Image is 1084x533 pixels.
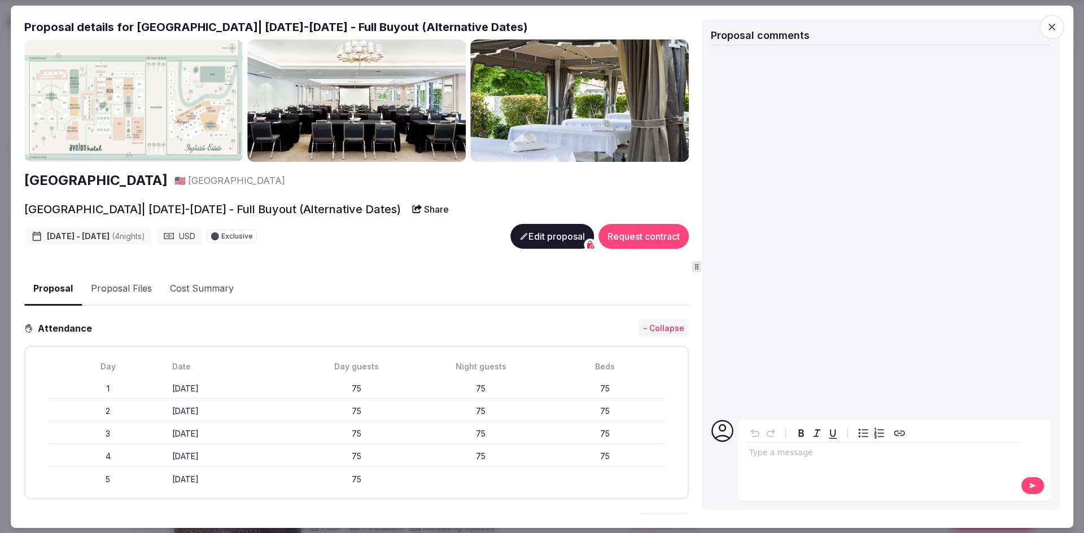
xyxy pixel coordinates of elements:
[809,425,825,441] button: Italic
[545,451,665,462] div: 75
[855,425,871,441] button: Bulleted list
[161,272,243,305] button: Cost Summary
[297,474,417,485] div: 75
[172,428,292,439] div: [DATE]
[421,383,541,394] div: 75
[172,474,292,485] div: [DATE]
[545,361,665,372] div: Beds
[174,175,186,186] span: 🇺🇸
[188,174,285,187] span: [GEOGRAPHIC_DATA]
[24,171,168,190] a: [GEOGRAPHIC_DATA]
[48,383,168,394] div: 1
[172,361,292,372] div: Date
[47,231,145,242] span: [DATE] - [DATE]
[112,231,145,241] span: ( 4 night s )
[297,383,417,394] div: 75
[639,513,689,531] button: - Collapse
[172,406,292,417] div: [DATE]
[545,428,665,439] div: 75
[793,425,809,441] button: Bold
[470,39,689,162] img: Gallery photo 3
[174,174,186,187] button: 🇺🇸
[33,321,101,335] h3: Attendance
[598,224,689,249] button: Request contract
[172,383,292,394] div: [DATE]
[247,39,466,162] img: Gallery photo 2
[871,425,887,441] button: Numbered list
[172,451,292,462] div: [DATE]
[405,199,456,219] button: Share
[24,201,401,217] h2: [GEOGRAPHIC_DATA]| [DATE]-[DATE] - Full Buyout (Alternative Dates)
[48,428,168,439] div: 3
[545,406,665,417] div: 75
[48,451,168,462] div: 4
[545,383,665,394] div: 75
[421,406,541,417] div: 75
[745,443,1021,465] div: editable markdown
[297,406,417,417] div: 75
[711,29,810,41] span: Proposal comments
[421,361,541,372] div: Night guests
[510,224,594,249] button: Edit proposal
[825,425,841,441] button: Underline
[297,361,417,372] div: Day guests
[24,19,689,34] h2: Proposal details for [GEOGRAPHIC_DATA]| [DATE]-[DATE] - Full Buyout (Alternative Dates)
[24,272,82,306] button: Proposal
[297,451,417,462] div: 75
[221,233,253,240] span: Exclusive
[421,428,541,439] div: 75
[297,428,417,439] div: 75
[639,319,689,337] button: - Collapse
[24,39,243,162] img: Gallery photo 1
[855,425,887,441] div: toggle group
[48,406,168,417] div: 2
[48,474,168,485] div: 5
[421,451,541,462] div: 75
[891,425,907,441] button: Create link
[156,227,202,245] div: USD
[82,272,161,305] button: Proposal Files
[48,361,168,372] div: Day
